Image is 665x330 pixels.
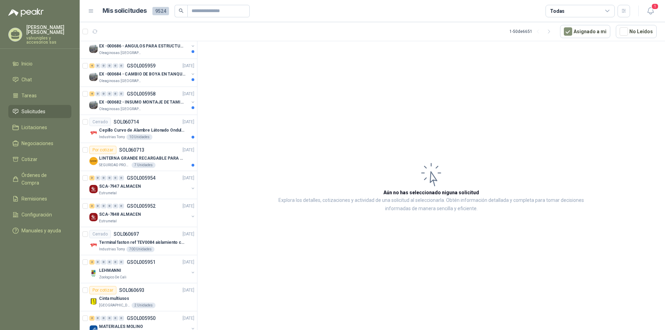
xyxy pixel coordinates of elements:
a: Tareas [8,89,71,102]
img: Company Logo [89,241,98,249]
a: CerradoSOL060714[DATE] Company LogoCepillo Curvo de Alambre Látonado Ondulado con Mango TruperInd... [80,115,197,143]
a: Configuración [8,208,71,221]
a: Cotizar [8,153,71,166]
p: [DATE] [183,91,194,97]
div: 0 [101,316,106,321]
span: Remisiones [21,195,47,203]
a: Chat [8,73,71,86]
h3: Aún no has seleccionado niguna solicitud [383,189,479,196]
img: Company Logo [89,213,98,221]
div: 4 [89,91,95,96]
div: 0 [119,63,124,68]
div: 0 [119,260,124,265]
span: Chat [21,76,32,83]
a: 4 0 0 0 0 0 GSOL005959[DATE] Company LogoEX -000684 - CAMBIO DE BOYA EN TANQUE ALIMENTADOROleagin... [89,62,196,84]
div: 0 [107,316,112,321]
div: 0 [95,91,100,96]
div: 7 Unidades [132,162,156,168]
p: SCA-7848 ALMACEN [99,211,141,218]
div: 10 Unidades [126,134,152,140]
div: 0 [113,260,118,265]
a: Inicio [8,57,71,70]
p: Oleaginosas [GEOGRAPHIC_DATA][PERSON_NAME] [99,106,143,112]
div: 0 [107,260,112,265]
div: Todas [550,7,565,15]
p: [PERSON_NAME] [PERSON_NAME] [26,25,71,35]
p: [DATE] [183,175,194,181]
span: Órdenes de Compra [21,171,65,187]
div: 2 Unidades [132,303,156,308]
p: Industrias Tomy [99,134,125,140]
p: [DATE] [183,63,194,69]
img: Company Logo [89,297,98,305]
p: SOL060713 [119,148,144,152]
p: GSOL005954 [127,176,156,180]
p: GSOL005950 [127,316,156,321]
p: [DATE] [183,203,194,209]
p: [DATE] [183,147,194,153]
div: 2 [89,260,95,265]
span: Inicio [21,60,33,68]
span: Tareas [21,92,37,99]
div: 0 [95,260,100,265]
h1: Mis solicitudes [103,6,147,16]
p: Oleaginosas [GEOGRAPHIC_DATA][PERSON_NAME] [99,50,143,56]
div: 0 [95,176,100,180]
div: Por cotizar [89,286,116,294]
div: 0 [101,91,106,96]
img: Company Logo [89,157,98,165]
span: Cotizar [21,155,37,163]
a: Por cotizarSOL060713[DATE] Company LogoLINTERNA GRANDE RECARGABLE PARA ESPACIOS ABIERTOS 100-150M... [80,143,197,171]
div: 0 [107,63,112,68]
img: Company Logo [89,129,98,137]
p: Cinta multiusos [99,295,129,302]
img: Company Logo [89,101,98,109]
span: Solicitudes [21,108,45,115]
span: Configuración [21,211,52,218]
div: 0 [113,176,118,180]
a: Licitaciones [8,121,71,134]
div: 0 [101,260,106,265]
div: Cerrado [89,118,111,126]
span: 1 [651,3,659,10]
a: Por cotizarSOL060693[DATE] Company LogoCinta multiusos[GEOGRAPHIC_DATA]2 Unidades [80,283,197,311]
a: Órdenes de Compra [8,169,71,189]
p: SOL060697 [114,232,139,237]
div: 0 [101,204,106,208]
img: Company Logo [89,185,98,193]
p: [DATE] [183,119,194,125]
div: 2 [89,316,95,321]
a: 2 0 0 0 0 0 GSOL005960[DATE] Company LogoEX -000686 - ANGULOS PARA ESTRUCTURAS DE FOSA DE LOleagi... [89,34,196,56]
button: Asignado a mi [560,25,610,38]
div: 0 [119,204,124,208]
a: Remisiones [8,192,71,205]
p: Explora los detalles, cotizaciones y actividad de una solicitud al seleccionarla. Obtén informaci... [267,196,596,213]
p: LEHMANNI [99,267,121,274]
div: 0 [113,316,118,321]
div: 0 [107,91,112,96]
a: 4 0 0 0 0 0 GSOL005958[DATE] Company LogoEX -000682 - INSUMO MONTAJE DE TAMIZ DE LICOR DE POleagi... [89,90,196,112]
div: Por cotizar [89,146,116,154]
div: 0 [101,176,106,180]
div: 0 [113,91,118,96]
p: EX -000684 - CAMBIO DE BOYA EN TANQUE ALIMENTADOR [99,71,185,78]
div: 0 [95,63,100,68]
div: 0 [101,63,106,68]
p: SEGURIDAD PROVISER LTDA [99,162,130,168]
span: Licitaciones [21,124,47,131]
a: Solicitudes [8,105,71,118]
p: EX -000682 - INSUMO MONTAJE DE TAMIZ DE LICOR DE P [99,99,185,106]
p: Estrumetal [99,218,117,224]
a: 3 0 0 0 0 0 GSOL005954[DATE] Company LogoSCA-7947 ALMACENEstrumetal [89,174,196,196]
div: Cerrado [89,230,111,238]
a: Negociaciones [8,137,71,150]
p: MATERIALES MOLINO [99,323,143,330]
p: GSOL005952 [127,204,156,208]
div: 700 Unidades [126,247,154,252]
div: 0 [95,204,100,208]
p: SCA-7947 ALMACEN [99,183,141,190]
span: Manuales y ayuda [21,227,61,234]
p: Oleaginosas [GEOGRAPHIC_DATA][PERSON_NAME] [99,78,143,84]
div: 3 [89,204,95,208]
span: search [179,8,184,13]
